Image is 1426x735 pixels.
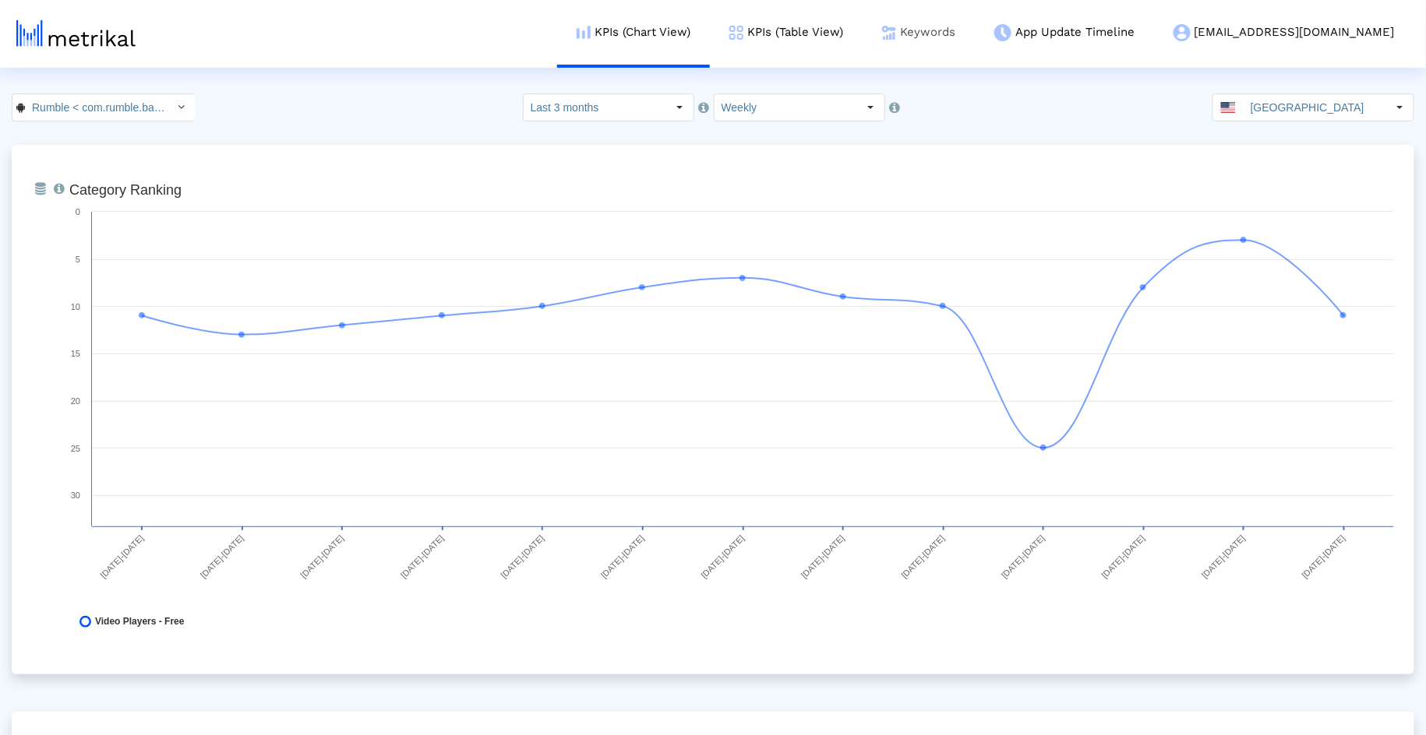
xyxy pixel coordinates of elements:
[994,24,1011,41] img: app-update-menu-icon.png
[1174,24,1191,41] img: my-account-menu-icon.png
[667,94,694,121] div: Select
[599,533,646,580] text: [DATE]-[DATE]
[76,255,80,264] text: 5
[1000,533,1047,580] text: [DATE]-[DATE]
[699,533,746,580] text: [DATE]-[DATE]
[729,26,743,40] img: kpi-table-menu-icon.png
[76,207,80,216] text: 0
[900,533,947,580] text: [DATE]-[DATE]
[95,616,185,628] span: Video Players - Free
[199,533,245,580] text: [DATE]-[DATE]
[858,94,884,121] div: Select
[16,20,136,47] img: metrical-logo-light.png
[1100,533,1147,580] text: [DATE]-[DATE]
[71,444,80,453] text: 25
[69,182,182,198] tspan: Category Ranking
[1301,533,1347,580] text: [DATE]-[DATE]
[98,533,145,580] text: [DATE]-[DATE]
[168,94,195,121] div: Select
[882,26,896,40] img: keywords.png
[298,533,345,580] text: [DATE]-[DATE]
[71,396,80,406] text: 20
[1200,533,1247,580] text: [DATE]-[DATE]
[399,533,446,580] text: [DATE]-[DATE]
[799,533,846,580] text: [DATE]-[DATE]
[499,533,545,580] text: [DATE]-[DATE]
[71,491,80,500] text: 30
[1387,94,1414,121] div: Select
[71,302,80,311] text: 10
[71,349,80,358] text: 15
[577,26,591,39] img: kpi-chart-menu-icon.png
